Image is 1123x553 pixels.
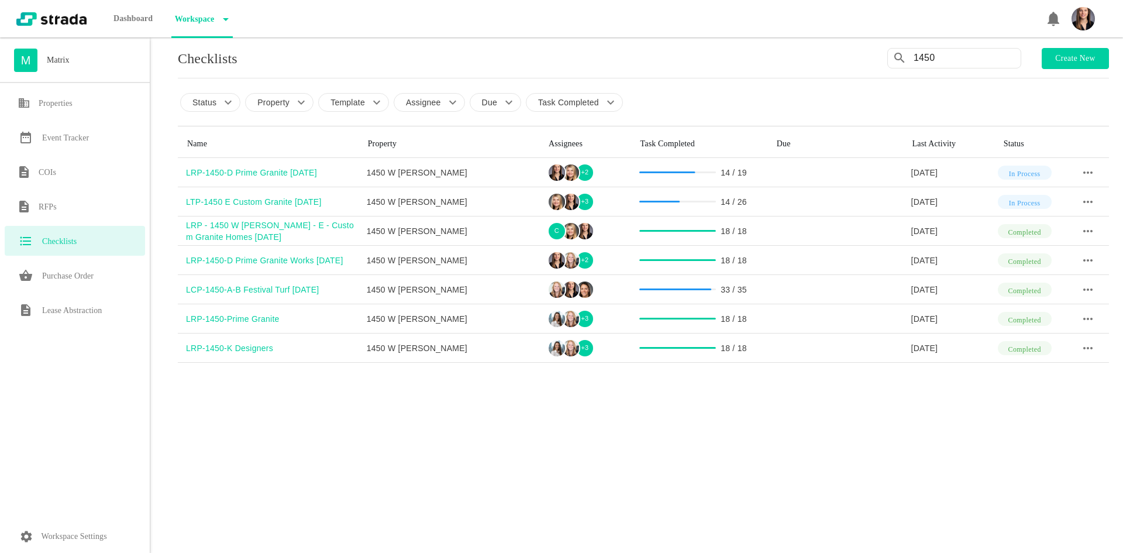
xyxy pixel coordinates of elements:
[42,530,107,544] p: Workspace Settings
[563,194,579,210] img: Ty Depies
[549,340,565,356] img: Lauren Quiram
[549,281,565,298] img: Jody Carlile
[912,140,985,148] div: Last Activity
[721,196,747,208] div: 14 / 26
[367,342,539,354] div: 1450 W [PERSON_NAME]
[406,97,441,108] p: Assignee
[994,130,1068,158] th: Toggle SortBy
[1068,130,1109,158] th: Toggle SortBy
[914,49,1021,67] input: Search
[576,339,594,358] div: + 3
[576,193,594,211] div: + 3
[186,342,359,354] div: LRP-1450-K Designers
[187,140,349,148] div: Name
[186,255,359,266] div: LRP-1450-D Prime Granite Works [DATE]
[721,255,747,266] div: 18 / 18
[547,222,566,241] div: C
[563,164,579,181] img: Maggie Keasling
[911,167,994,178] div: [DATE]
[911,225,994,237] div: [DATE]
[577,281,593,298] img: Katie Mitchell
[186,196,359,208] div: LTP-1450 E Custom Granite [DATE]
[39,166,56,180] h6: COIs
[563,281,579,298] img: Ty Depies
[998,341,1052,355] div: Completed
[998,166,1052,180] div: In Process
[631,130,767,158] th: Toggle SortBy
[186,284,359,296] div: LCP-1450-A-B Festival Turf [DATE]
[911,196,994,208] div: [DATE]
[1004,140,1059,148] div: Status
[998,224,1052,238] div: Completed
[563,340,579,356] img: Jody Carlile
[777,140,894,148] div: Due
[721,342,747,354] div: 18 / 18
[359,130,539,158] th: Toggle SortBy
[911,255,994,266] div: [DATE]
[42,235,77,249] h6: Checklists
[549,194,565,210] img: Maggie Keasling
[911,313,994,325] div: [DATE]
[576,251,594,270] div: + 2
[1072,7,1095,30] img: Headshot_Vertical.jpg
[367,284,539,296] div: 1450 W [PERSON_NAME]
[549,252,565,269] img: Ty Depies
[577,223,593,239] img: Ty Depies
[42,304,102,318] h6: Lease Abstraction
[767,130,903,158] th: Toggle SortBy
[998,283,1052,297] div: Completed
[39,97,73,111] h6: Properties
[367,255,539,266] div: 1450 W [PERSON_NAME]
[998,312,1052,326] div: Completed
[42,131,89,145] h6: Event Tracker
[257,97,290,108] p: Property
[192,97,216,108] p: Status
[186,219,359,243] div: LRP - 1450 W [PERSON_NAME] - E - Custom Granite Homes [DATE]
[1042,48,1109,69] button: Create new
[367,313,539,325] div: 1450 W [PERSON_NAME]
[367,167,539,178] div: 1450 W [PERSON_NAME]
[14,49,37,72] div: M
[482,97,497,108] p: Due
[721,167,747,178] div: 14 / 19
[171,8,215,31] p: Workspace
[911,284,994,296] div: [DATE]
[330,97,365,108] p: Template
[721,284,747,296] div: 33 / 35
[110,7,156,30] p: Dashboard
[911,342,994,354] div: [DATE]
[186,313,359,325] div: LRP-1450-Prime Granite
[721,225,747,237] div: 18 / 18
[721,313,747,325] div: 18 / 18
[16,12,87,26] img: strada-logo
[47,53,70,67] h6: Matrix
[368,140,530,148] div: Property
[549,164,565,181] img: Ty Depies
[178,51,237,66] p: Checklists
[998,195,1052,209] div: In Process
[42,269,94,283] h6: Purchase Order
[549,311,565,327] img: Lauren Quiram
[576,310,594,328] div: + 3
[640,140,758,148] div: Task Completed
[367,225,539,237] div: 1450 W [PERSON_NAME]
[576,163,594,182] div: + 2
[538,97,599,108] p: Task Completed
[998,253,1052,267] div: Completed
[549,140,622,148] div: Assignees
[39,200,57,214] h6: RFPs
[903,130,994,158] th: Toggle SortBy
[563,252,579,269] img: Jody Carlile
[539,130,631,158] th: Toggle SortBy
[563,223,579,239] img: Maggie Keasling
[367,196,539,208] div: 1450 W [PERSON_NAME]
[178,130,359,158] th: Toggle SortBy
[186,167,359,178] div: LRP-1450-D Prime Granite [DATE]
[563,311,579,327] img: Jody Carlile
